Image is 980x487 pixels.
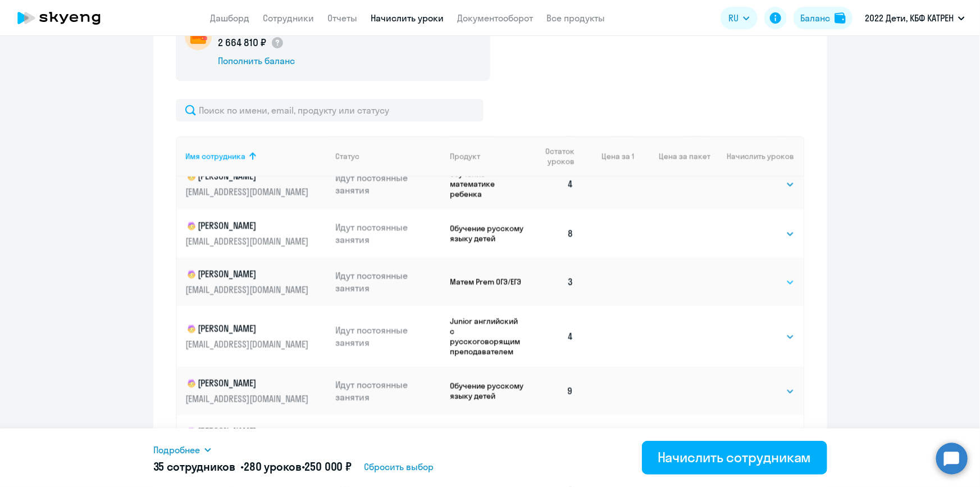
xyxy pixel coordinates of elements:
td: 8 [526,209,583,258]
img: wallet-circle.png [185,23,212,50]
img: balance [835,12,846,24]
span: Сбросить выбор [364,460,434,474]
a: Все продукты [547,12,605,24]
a: child[PERSON_NAME][EMAIL_ADDRESS][DOMAIN_NAME] [186,170,327,198]
a: Отчеты [328,12,358,24]
img: child [186,378,197,389]
p: Матем Prem ОГЭ/ЕГЭ [450,277,526,287]
a: child[PERSON_NAME][EMAIL_ADDRESS][DOMAIN_NAME] [186,268,327,296]
div: Пополнить баланс [218,55,344,67]
div: Продукт [450,151,526,161]
div: Начислить сотрудникам [658,448,812,466]
p: Обучение русскому языку детей [450,223,526,243]
a: Дашборд [211,12,250,24]
img: child [186,220,197,232]
p: [PERSON_NAME] [186,170,312,183]
th: Цена за пакет [634,136,710,177]
p: [PERSON_NAME] [186,425,312,439]
td: 4 [526,159,583,209]
p: Идут постоянные занятия [335,378,441,403]
th: Цена за 1 [582,136,634,177]
p: [EMAIL_ADDRESS][DOMAIN_NAME] [186,338,312,350]
button: 2022 Дети, КБФ КАТРЕН [859,4,970,31]
p: [PERSON_NAME] [186,219,312,233]
p: Обучение русскому языку детей [450,381,526,401]
p: [EMAIL_ADDRESS][DOMAIN_NAME] [186,393,312,405]
td: 9 [526,367,583,415]
p: Идут постоянные занятия [335,221,441,246]
div: Статус [335,151,359,161]
p: [PERSON_NAME] [186,268,312,281]
a: child[PERSON_NAME][EMAIL_ADDRESS][DOMAIN_NAME] [186,219,327,247]
a: Начислить уроки [371,12,444,24]
p: Идут постоянные занятия [335,427,441,452]
div: Имя сотрудника [186,151,327,161]
span: 250 000 ₽ [305,459,352,474]
p: [PERSON_NAME] [186,322,312,336]
div: Продукт [450,151,480,161]
td: 4 [526,306,583,367]
p: Обучение математике ребенка [450,169,526,199]
span: Подробнее [153,443,200,457]
p: [EMAIL_ADDRESS][DOMAIN_NAME] [186,283,312,296]
p: [PERSON_NAME] [186,377,312,390]
p: [EMAIL_ADDRESS][DOMAIN_NAME] [186,186,312,198]
span: Остаток уроков [535,146,575,166]
p: 2 664 810 ₽ [218,35,284,50]
button: Балансbalance [794,7,853,29]
p: Идут постоянные занятия [335,172,441,196]
button: RU [721,7,758,29]
a: child[PERSON_NAME][EMAIL_ADDRESS][DOMAIN_NAME] [186,322,327,350]
div: Остаток уроков [535,146,583,166]
h5: 35 сотрудников • • [153,459,352,475]
p: [EMAIL_ADDRESS][DOMAIN_NAME] [186,235,312,247]
td: 9 [526,415,583,463]
th: Начислить уроков [710,136,803,177]
p: 2022 Дети, КБФ КАТРЕН [865,11,954,25]
a: Сотрудники [263,12,314,24]
img: child [186,426,197,438]
div: Баланс [800,11,830,25]
div: Статус [335,151,441,161]
p: Идут постоянные занятия [335,269,441,294]
button: Начислить сотрудникам [642,441,827,475]
p: Junior английский с русскоговорящим преподавателем [450,316,526,357]
img: child [186,323,197,335]
p: Идут постоянные занятия [335,324,441,349]
a: Документооборот [458,12,534,24]
span: RU [728,11,739,25]
img: child [186,269,197,280]
span: 280 уроков [244,459,302,474]
a: child[PERSON_NAME][EMAIL_ADDRESS][DOMAIN_NAME] [186,377,327,405]
a: child[PERSON_NAME][EMAIL_ADDRESS][DOMAIN_NAME] [186,425,327,453]
img: child [186,171,197,182]
div: Имя сотрудника [186,151,246,161]
input: Поиск по имени, email, продукту или статусу [176,99,484,121]
td: 3 [526,258,583,306]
